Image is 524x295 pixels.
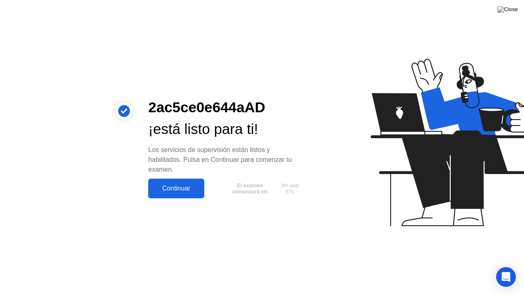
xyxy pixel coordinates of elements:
div: 2ac5ce0e644aAD [148,97,305,118]
div: Open Intercom Messenger [496,267,516,287]
img: Close [497,6,518,13]
button: Continuar [148,179,204,198]
div: Los servicios de supervisión están listos y habilitados. Pulsa en Continuar para comenzar tu examen. [148,145,305,175]
div: ¡está listo para ti! [148,118,305,140]
button: El examen comenzará en9m and 57s [208,181,305,196]
span: 9m and 57s [278,182,302,195]
div: Continuar [151,185,202,192]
